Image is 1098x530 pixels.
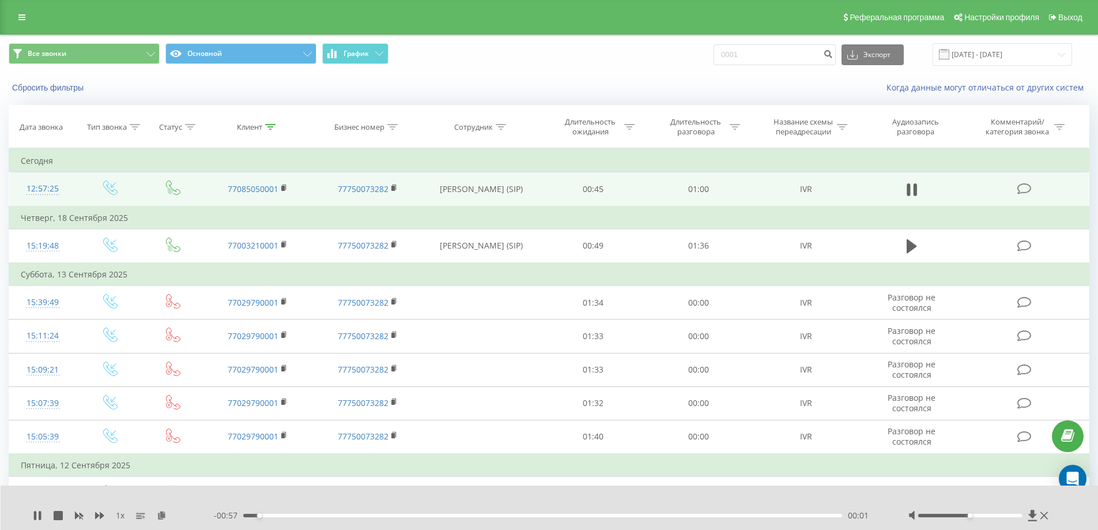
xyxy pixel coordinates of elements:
[751,229,861,263] td: IVR
[646,286,752,319] td: 00:00
[646,477,752,510] td: 02:11
[21,291,65,314] div: 15:39:49
[338,240,388,251] a: 77750073282
[20,122,63,132] div: Дата звонка
[665,117,727,137] div: Длительность разговора
[751,477,861,510] td: IVR
[28,49,66,58] span: Все звонки
[1058,13,1082,22] span: Выход
[87,122,127,132] div: Тип звонка
[964,13,1039,22] span: Настройки профиля
[646,229,752,263] td: 01:36
[116,510,124,521] span: 1 x
[560,117,621,137] div: Длительность ожидания
[850,13,944,22] span: Реферальная программа
[334,122,384,132] div: Бизнес номер
[888,325,935,347] span: Разговор не состоялся
[338,297,388,308] a: 77750073282
[21,392,65,415] div: 15:07:39
[541,172,646,206] td: 00:45
[257,513,262,518] div: Accessibility label
[9,206,1089,230] td: Четверг, 18 Сентября 2025
[338,183,388,194] a: 77750073282
[422,172,541,206] td: [PERSON_NAME] (SIP)
[886,82,1089,93] a: Когда данные могут отличаться от других систем
[541,353,646,386] td: 01:33
[338,364,388,375] a: 77750073282
[228,364,278,375] a: 77029790001
[338,397,388,408] a: 77750073282
[228,183,278,194] a: 77085050001
[968,513,972,518] div: Accessibility label
[541,319,646,353] td: 01:33
[541,229,646,263] td: 00:49
[21,325,65,347] div: 15:11:24
[984,117,1051,137] div: Комментарий/категория звонка
[237,122,262,132] div: Клиент
[1059,465,1086,493] div: Open Intercom Messenger
[714,44,836,65] input: Поиск по номеру
[9,82,89,93] button: Сбросить фильтры
[422,477,541,510] td: [PERSON_NAME] (SIP)
[751,386,861,420] td: IVR
[9,263,1089,286] td: Суббота, 13 Сентября 2025
[541,286,646,319] td: 01:34
[21,235,65,257] div: 15:19:48
[228,330,278,341] a: 77029790001
[772,117,834,137] div: Название схемы переадресации
[751,420,861,454] td: IVR
[228,431,278,442] a: 77029790001
[9,43,160,64] button: Все звонки
[338,431,388,442] a: 77750073282
[165,43,316,64] button: Основной
[21,426,65,448] div: 15:05:39
[646,420,752,454] td: 00:00
[454,122,493,132] div: Сотрудник
[646,386,752,420] td: 00:00
[228,397,278,408] a: 77029790001
[646,172,752,206] td: 01:00
[214,510,243,521] span: - 00:57
[888,392,935,414] span: Разговор не состоялся
[21,359,65,381] div: 15:09:21
[646,353,752,386] td: 00:00
[228,297,278,308] a: 77029790001
[751,172,861,206] td: IVR
[21,482,65,505] div: 17:52:37
[541,386,646,420] td: 01:32
[888,292,935,313] span: Разговор не состоялся
[888,359,935,380] span: Разговор не состоялся
[878,117,953,137] div: Аудиозапись разговора
[888,426,935,447] span: Разговор не состоялся
[646,319,752,353] td: 00:00
[159,122,182,132] div: Статус
[21,178,65,200] div: 12:57:25
[751,353,861,386] td: IVR
[9,454,1089,477] td: Пятница, 12 Сентября 2025
[422,229,541,263] td: [PERSON_NAME] (SIP)
[338,330,388,341] a: 77750073282
[228,240,278,251] a: 77003210001
[751,286,861,319] td: IVR
[842,44,904,65] button: Экспорт
[344,50,369,58] span: График
[322,43,388,64] button: График
[9,149,1089,172] td: Сегодня
[541,420,646,454] td: 01:40
[848,510,869,521] span: 00:01
[751,319,861,353] td: IVR
[541,477,646,510] td: 00:40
